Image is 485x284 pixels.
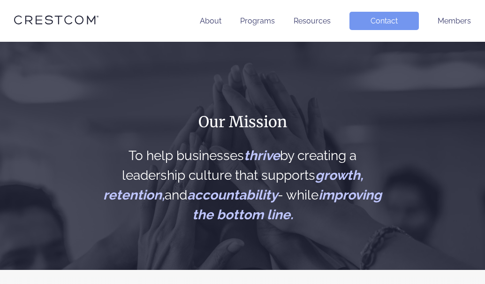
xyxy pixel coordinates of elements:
[244,148,280,163] span: thrive
[349,12,419,30] a: Contact
[187,187,278,203] span: accountability
[200,16,221,25] a: About
[294,16,331,25] a: Resources
[438,16,471,25] a: Members
[103,112,383,132] h1: Our Mission
[103,146,383,225] h2: To help businesses by creating a leadership culture that supports and - while
[240,16,275,25] a: Programs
